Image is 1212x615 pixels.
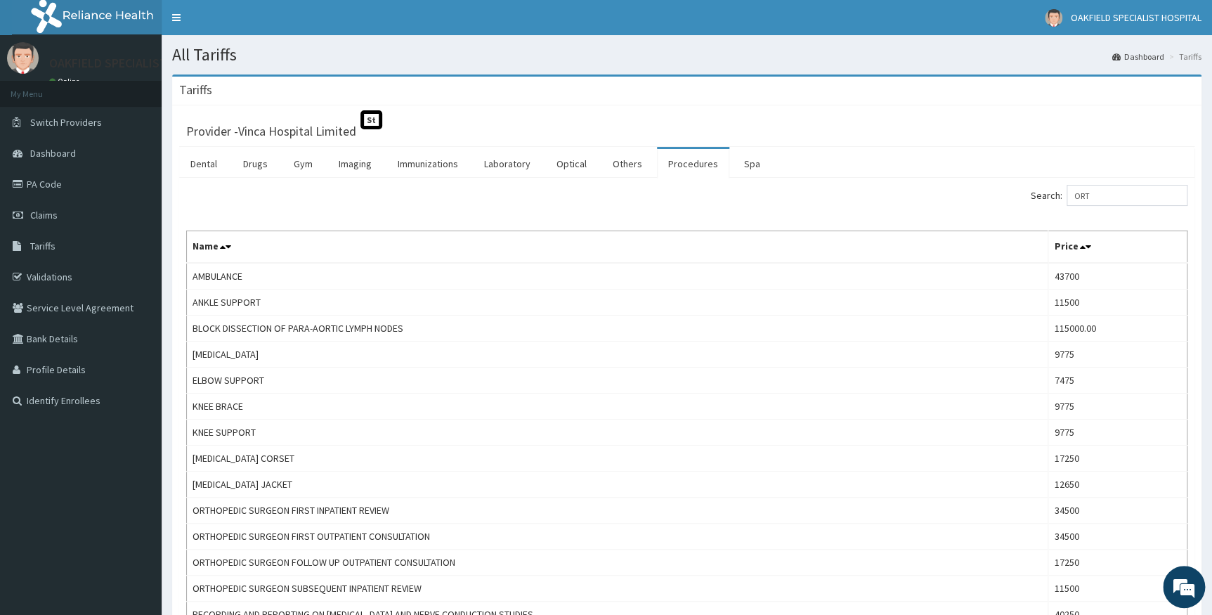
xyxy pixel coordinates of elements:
[1048,263,1187,290] td: 43700
[187,394,1048,420] td: KNEE BRACE
[1166,51,1201,63] li: Tariffs
[49,77,83,86] a: Online
[1048,550,1187,576] td: 17250
[1048,420,1187,446] td: 9775
[1048,394,1187,420] td: 9775
[1048,290,1187,316] td: 11500
[473,149,542,179] a: Laboratory
[1045,9,1062,27] img: User Image
[187,446,1048,472] td: [MEDICAL_DATA] CORSET
[232,149,279,179] a: Drugs
[1048,231,1187,264] th: Price
[179,149,228,179] a: Dental
[73,79,236,97] div: Chat with us now
[1048,368,1187,394] td: 7475
[545,149,598,179] a: Optical
[187,342,1048,368] td: [MEDICAL_DATA]
[386,149,469,179] a: Immunizations
[1048,524,1187,550] td: 34500
[1048,446,1187,472] td: 17250
[187,231,1048,264] th: Name
[1048,342,1187,368] td: 9775
[187,550,1048,576] td: ORTHOPEDIC SURGEON FOLLOW UP OUTPATIENT CONSULTATION
[30,240,56,252] span: Tariffs
[7,384,268,433] textarea: Type your message and hit 'Enter'
[187,263,1048,290] td: AMBULANCE
[26,70,57,105] img: d_794563401_company_1708531726252_794563401
[1112,51,1164,63] a: Dashboard
[187,472,1048,498] td: [MEDICAL_DATA] JACKET
[1067,185,1187,206] input: Search:
[187,420,1048,446] td: KNEE SUPPORT
[7,42,39,74] img: User Image
[49,57,225,70] p: OAKFIELD SPECIALIST HOSPITAL
[30,147,76,160] span: Dashboard
[187,498,1048,524] td: ORTHOPEDIC SURGEON FIRST INPATIENT REVIEW
[82,177,194,319] span: We're online!
[179,84,212,96] h3: Tariffs
[1048,472,1187,498] td: 12650
[187,368,1048,394] td: ELBOW SUPPORT
[1048,576,1187,602] td: 11500
[360,110,382,129] span: St
[30,116,102,129] span: Switch Providers
[327,149,383,179] a: Imaging
[187,316,1048,342] td: BLOCK DISSECTION OF PARA-AORTIC LYMPH NODES
[187,524,1048,550] td: ORTHOPEDIC SURGEON FIRST OUTPATIENT CONSULTATION
[30,209,58,221] span: Claims
[733,149,771,179] a: Spa
[1048,498,1187,524] td: 34500
[1071,11,1201,24] span: OAKFIELD SPECIALIST HOSPITAL
[1048,316,1187,342] td: 115000.00
[1031,185,1187,206] label: Search:
[282,149,324,179] a: Gym
[657,149,729,179] a: Procedures
[230,7,264,41] div: Minimize live chat window
[172,46,1201,64] h1: All Tariffs
[187,290,1048,316] td: ANKLE SUPPORT
[187,576,1048,602] td: ORTHOPEDIC SURGEON SUBSEQUENT INPATIENT REVIEW
[601,149,653,179] a: Others
[186,125,356,138] h3: Provider - Vinca Hospital Limited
